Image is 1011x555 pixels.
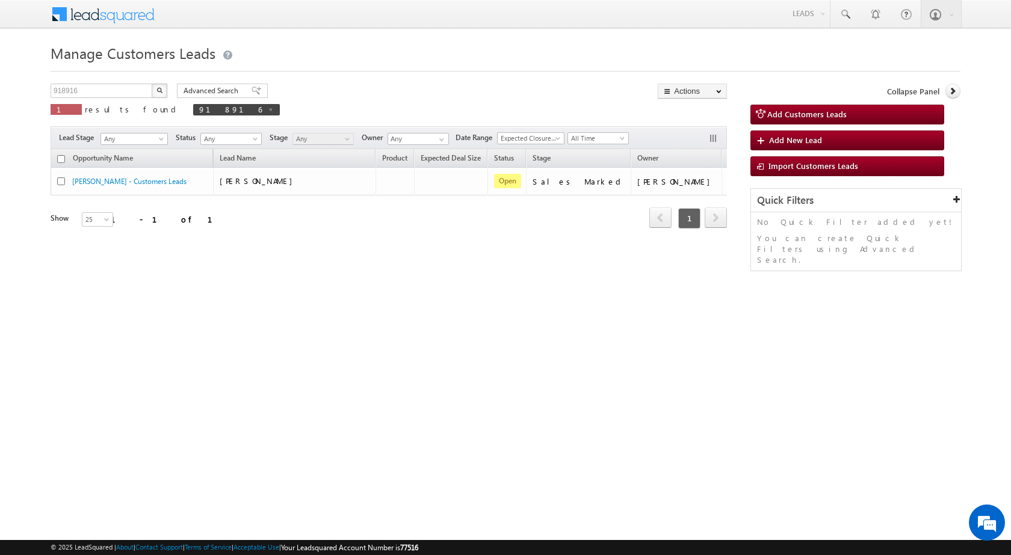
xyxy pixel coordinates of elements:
p: You can create Quick Filters using Advanced Search. [757,233,955,265]
span: Owner [362,132,388,143]
span: results found [85,104,181,114]
a: Expected Deal Size [415,152,487,167]
span: Date Range [456,132,497,143]
span: Add Customers Leads [767,109,847,119]
a: prev [649,209,672,228]
span: Open [494,174,521,188]
a: About [116,543,134,551]
a: Opportunity Name [67,152,139,167]
span: next [705,207,727,228]
span: Actions [722,151,758,167]
span: Collapse Panel [887,86,939,97]
span: 77516 [400,543,418,552]
a: Any [292,133,354,145]
a: Stage [527,152,557,167]
span: Lead Stage [59,132,99,143]
img: Search [156,87,162,93]
input: Type to Search [388,133,449,145]
a: 25 [82,212,113,227]
a: Any [100,133,168,145]
div: 1 - 1 of 1 [111,212,227,226]
span: 25 [82,214,114,225]
a: Contact Support [135,543,183,551]
span: Product [382,153,407,162]
span: 918916 [199,104,262,114]
span: Any [201,133,258,144]
span: Your Leadsquared Account Number is [281,543,418,552]
span: Any [293,133,350,144]
span: Advanced Search [184,85,242,96]
span: Lead Name [214,152,262,167]
span: Manage Customers Leads [51,43,215,63]
a: Expected Closure Date [497,132,564,144]
p: No Quick Filter added yet! [757,216,955,227]
span: All Time [568,133,625,144]
span: 1 [678,208,700,228]
span: [PERSON_NAME] [220,176,298,186]
button: Actions [658,84,727,99]
span: © 2025 LeadSquared | | | | | [51,542,418,553]
a: Terms of Service [185,543,232,551]
a: Status [488,152,520,167]
span: Any [101,133,164,144]
a: All Time [567,132,629,144]
input: Check all records [57,155,65,163]
a: Acceptable Use [233,543,279,551]
span: Import Customers Leads [768,161,858,171]
a: [PERSON_NAME] - Customers Leads [72,177,187,186]
span: prev [649,207,672,228]
span: Opportunity Name [73,153,133,162]
span: 1 [57,104,76,114]
a: Show All Items [433,133,448,146]
span: Expected Closure Date [498,133,560,144]
div: [PERSON_NAME] [637,176,716,187]
span: Add New Lead [769,135,822,145]
a: Any [200,133,262,145]
div: Show [51,213,72,224]
a: next [705,209,727,228]
span: Expected Deal Size [421,153,481,162]
span: Owner [637,153,658,162]
div: Sales Marked [533,176,625,187]
span: Stage [270,132,292,143]
div: Quick Filters [751,189,961,212]
span: Status [176,132,200,143]
span: Stage [533,153,551,162]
